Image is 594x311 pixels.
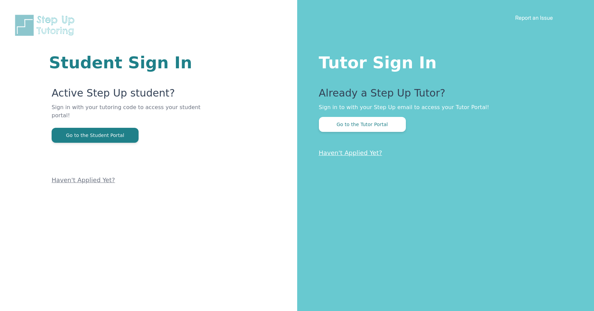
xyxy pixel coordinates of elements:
[319,149,382,156] a: Haven't Applied Yet?
[52,176,115,184] a: Haven't Applied Yet?
[14,14,79,37] img: Step Up Tutoring horizontal logo
[319,52,567,71] h1: Tutor Sign In
[515,14,553,21] a: Report an Issue
[319,87,567,103] p: Already a Step Up Tutor?
[319,117,406,132] button: Go to the Tutor Portal
[49,54,216,71] h1: Student Sign In
[52,103,216,128] p: Sign in with your tutoring code to access your student portal!
[319,103,567,111] p: Sign in to with your Step Up email to access your Tutor Portal!
[52,128,139,143] button: Go to the Student Portal
[319,121,406,127] a: Go to the Tutor Portal
[52,132,139,138] a: Go to the Student Portal
[52,87,216,103] p: Active Step Up student?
